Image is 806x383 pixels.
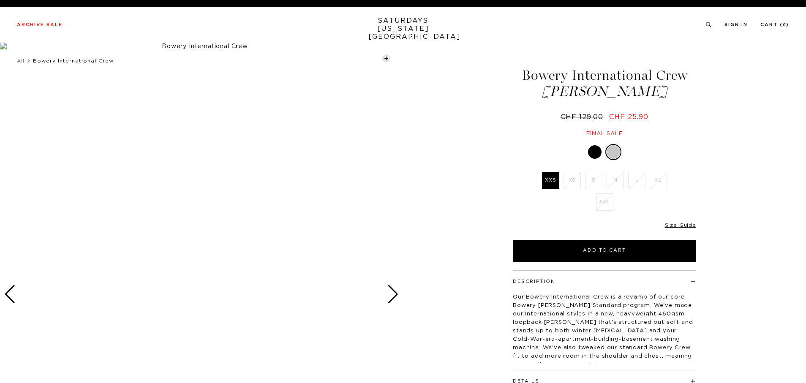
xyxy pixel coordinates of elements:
[368,17,438,41] a: SATURDAYS[US_STATE][GEOGRAPHIC_DATA]
[512,68,697,98] h1: Bowery International Crew
[513,293,696,369] p: Our Bowery International Crew is a revamp of our core Bowery [PERSON_NAME] Standard program. We'v...
[387,285,399,304] div: Next slide
[561,114,607,120] del: CHF 129.00
[760,22,789,27] a: Cart (0)
[17,58,25,63] a: All
[783,23,786,27] small: 0
[724,22,748,27] a: Sign In
[4,285,16,304] div: Previous slide
[609,114,648,120] span: CHF 25.90
[33,58,114,63] span: Bowery International Crew
[513,279,555,284] button: Description
[513,240,696,262] button: Add to Cart
[17,22,63,27] a: Archive Sale
[542,172,559,189] label: XXS
[512,84,697,98] span: [PERSON_NAME]
[665,223,696,228] a: Size Guide
[512,130,697,137] div: Final sale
